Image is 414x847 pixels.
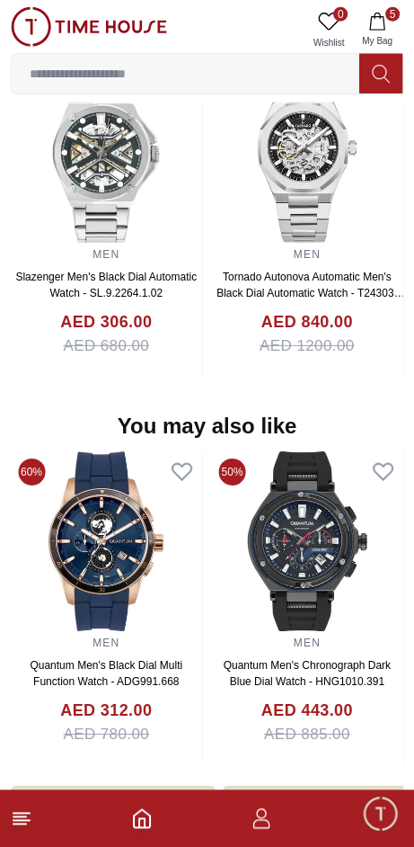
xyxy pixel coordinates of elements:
span: AED 1200.00 [260,334,355,358]
h4: AED 840.00 [261,310,353,334]
a: Quantum Men's Chronograph Dark Blue Dial Watch - HNG1010.391 [224,659,391,688]
a: MEN [92,637,119,649]
button: 5My Bag [351,7,403,53]
img: Slazenger Men's Black Dial Automatic Watch - SL.9.2264.1.02 [11,63,202,243]
h4: AED 306.00 [60,310,152,334]
span: 0 [333,7,348,22]
span: Wishlist [306,36,351,49]
span: 50% [219,459,246,486]
img: Quantum Men's Chronograph Dark Blue Dial Watch - HNG1010.391 [212,451,403,631]
a: MEN [294,637,321,649]
h2: You may also like [118,412,297,441]
a: 0Wishlist [306,7,351,53]
span: AED 680.00 [63,334,149,358]
span: AED 885.00 [264,723,350,746]
a: Quantum Men's Black Dial Multi Function Watch - ADG991.668 [30,659,182,688]
span: 5 [385,7,400,22]
div: Chat Widget [361,794,401,834]
img: Quantum Men's Black Dial Multi Function Watch - ADG991.668 [11,451,202,631]
a: MEN [294,248,321,261]
a: Home [131,807,153,829]
a: MEN [92,248,119,261]
h4: AED 443.00 [261,699,353,723]
span: AED 780.00 [63,723,149,746]
a: Slazenger Men's Black Dial Automatic Watch - SL.9.2264.1.02 [15,271,197,299]
span: 60% [18,459,45,486]
img: Tornado Autonova Automatic Men's Black Dial Automatic Watch - T24303-SBSB [212,63,403,243]
img: ... [11,7,167,47]
span: My Bag [355,34,400,48]
h4: AED 312.00 [60,699,152,723]
a: Tornado Autonova Automatic Men's Black Dial Automatic Watch - T24303-SBSB [216,271,404,316]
